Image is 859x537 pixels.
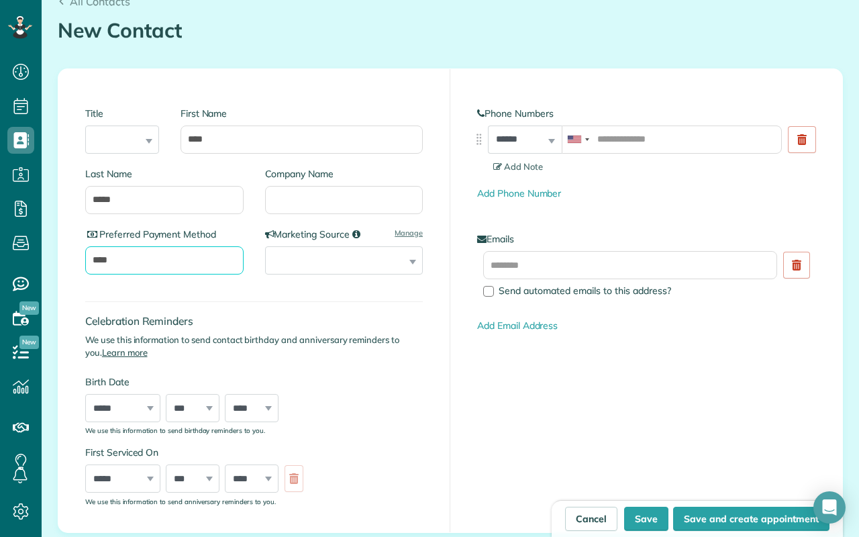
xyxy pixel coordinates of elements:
[58,19,843,42] h1: New Contact
[265,228,423,241] label: Marketing Source
[813,491,846,524] div: Open Intercom Messenger
[85,315,423,327] h4: Celebration Reminders
[477,187,561,199] a: Add Phone Number
[19,336,39,349] span: New
[499,285,671,297] span: Send automated emails to this address?
[85,107,159,120] label: Title
[673,507,829,531] button: Save and create appointment
[102,347,148,358] a: Learn more
[85,334,423,359] p: We use this information to send contact birthday and anniversary reminders to you.
[85,497,276,505] sub: We use this information to send anniversary reminders to you.
[493,161,543,172] span: Add Note
[472,132,486,146] img: drag_indicator-119b368615184ecde3eda3c64c821f6cf29d3e2b97b89ee44bc31753036683e5.png
[477,232,815,246] label: Emails
[565,507,617,531] a: Cancel
[624,507,668,531] button: Save
[85,446,310,459] label: First Serviced On
[181,107,423,120] label: First Name
[85,167,244,181] label: Last Name
[477,320,558,332] a: Add Email Address
[85,375,310,389] label: Birth Date
[19,301,39,315] span: New
[395,228,423,238] a: Manage
[85,228,244,241] label: Preferred Payment Method
[562,126,593,153] div: United States: +1
[85,426,265,434] sub: We use this information to send birthday reminders to you.
[477,107,815,120] label: Phone Numbers
[265,167,423,181] label: Company Name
